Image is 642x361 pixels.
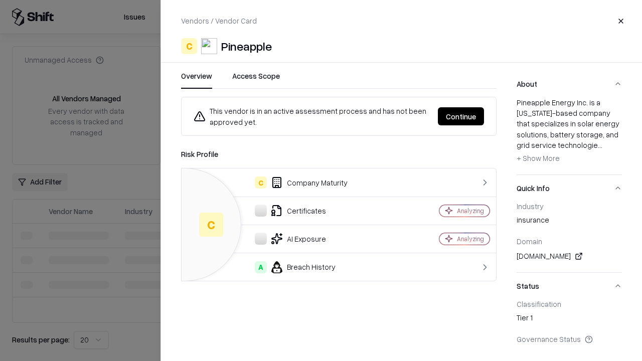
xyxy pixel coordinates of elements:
[232,71,280,89] button: Access Scope
[517,202,622,272] div: Quick Info
[517,71,622,97] button: About
[457,235,484,243] div: Analyzing
[201,38,217,54] img: Pineapple
[517,312,622,326] div: Tier 1
[181,148,497,160] div: Risk Profile
[181,38,197,54] div: C
[517,202,622,211] div: Industry
[438,107,484,125] button: Continue
[190,176,404,189] div: Company Maturity
[517,334,622,343] div: Governance Status
[190,205,404,217] div: Certificates
[517,250,622,262] div: [DOMAIN_NAME]
[199,213,223,237] div: C
[517,97,622,166] div: Pineapple Energy Inc. is a [US_STATE]-based company that specializes in solar energy solutions, b...
[457,207,484,215] div: Analyzing
[181,71,212,89] button: Overview
[517,97,622,174] div: About
[517,215,622,229] div: insurance
[221,38,272,54] div: Pineapple
[517,175,622,202] button: Quick Info
[190,261,404,273] div: Breach History
[598,140,602,149] span: ...
[517,153,560,162] span: + Show More
[181,16,257,26] p: Vendors / Vendor Card
[517,273,622,299] button: Status
[517,299,622,308] div: Classification
[190,233,404,245] div: AI Exposure
[517,150,560,166] button: + Show More
[255,261,267,273] div: A
[255,176,267,189] div: C
[194,105,430,127] div: This vendor is in an active assessment process and has not been approved yet.
[517,237,622,246] div: Domain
